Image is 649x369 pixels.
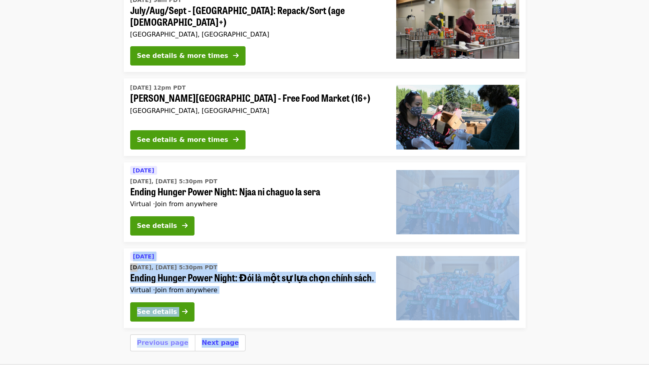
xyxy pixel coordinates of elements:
[137,338,188,348] button: Previous page
[124,162,526,242] a: See details for "Ending Hunger Power Night: Njaa ni chaguo la sera"
[130,186,383,197] span: Ending Hunger Power Night: Njaa ni chaguo la sera
[202,338,239,348] button: Next page
[202,339,239,346] a: Next page
[396,256,519,320] img: Ending Hunger Power Night: Đói là một sự lựa chọn chính sách. organized by Oregon Food Bank
[124,78,526,156] a: See details for "Sitton Elementary - Free Food Market (16+)"
[130,272,383,283] span: Ending Hunger Power Night: Đói là một sự lựa chọn chính sách.
[155,200,217,208] span: Join from anywhere
[182,222,188,230] i: arrow-right icon
[396,85,519,149] img: Sitton Elementary - Free Food Market (16+) organized by Oregon Food Bank
[133,253,154,260] span: [DATE]
[130,216,194,236] button: See details
[130,92,383,104] span: [PERSON_NAME][GEOGRAPHIC_DATA] - Free Food Market (16+)
[130,130,246,150] button: See details & more times
[133,167,154,174] span: [DATE]
[130,286,218,294] span: Virtual ·
[124,248,526,328] a: See details for "Ending Hunger Power Night: Đói là một sự lựa chọn chính sách."
[130,46,246,66] button: See details & more times
[137,307,177,317] div: See details
[155,286,217,294] span: Join from anywhere
[137,339,188,346] a: Previous page
[233,136,239,143] i: arrow-right icon
[130,302,194,322] button: See details
[130,31,383,38] div: [GEOGRAPHIC_DATA], [GEOGRAPHIC_DATA]
[396,170,519,234] img: Ending Hunger Power Night: Njaa ni chaguo la sera organized by Oregon Food Bank
[130,4,383,28] span: July/Aug/Sept - [GEOGRAPHIC_DATA]: Repack/Sort (age [DEMOGRAPHIC_DATA]+)
[130,107,383,115] div: [GEOGRAPHIC_DATA], [GEOGRAPHIC_DATA]
[137,51,228,61] div: See details & more times
[233,52,239,59] i: arrow-right icon
[182,308,188,316] i: arrow-right icon
[137,135,228,145] div: See details & more times
[130,84,186,92] time: [DATE] 12pm PDT
[130,263,217,272] time: [DATE], [DATE] 5:30pm PDT
[130,177,217,186] time: [DATE], [DATE] 5:30pm PDT
[137,221,177,231] div: See details
[130,200,218,208] span: Virtual ·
